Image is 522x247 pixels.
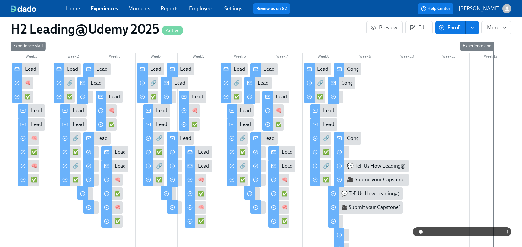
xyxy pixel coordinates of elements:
[83,132,111,145] div: Leading@Udemy: Skill 1 Sprint Complete!
[60,118,87,131] div: Leading@Udemy: Week 2
[411,24,427,31] span: Edit
[328,77,355,89] div: Congratulations! You've completed the Final Priority Skill!
[227,132,248,145] div: 🔗 Connect: Group Coaching Session #3
[347,66,465,73] div: Congratulations! You've completed all 4 Skill Sprints!
[268,146,296,158] div: Leading@Udemy: Week 7
[341,79,470,87] div: Congratulations! You've completed the Final Priority Skill!
[12,63,39,75] div: Leading@Udemy: Week 1
[178,53,219,62] div: Week 5
[150,66,208,73] div: Leading@Udemy: Week 4
[96,104,117,117] div: 🧠 Learn: Developing Your Coaching Mindset
[276,121,416,128] div: ✅ Put Your Cross-Functional Collaboration Skills into Practice
[109,93,167,100] div: Leading@Udemy: Week 3
[18,132,39,145] div: 🧠 Learn: Mastering Decision Making
[109,121,200,128] div: ✅ Put Your Coaching Skills into Practice
[167,63,194,75] div: Leading@Udemy: Skill 2 Sprint Complete!
[31,162,116,170] div: 🧠 Learn: Mastering Decision Making
[263,135,357,142] div: Leading@Udemy: Skill 3 Sprint Complete!
[460,41,494,51] div: Experience end
[323,135,414,142] div: 🔗 Connect: Group Coaching Session #4
[54,77,75,89] div: 🔗 Connect: Group Coaching Session #1
[310,146,331,158] div: ✅ Do: Continue Practicing Your Skills
[185,215,206,228] div: ✅ Put Your Change Leadership Skills into Practice
[179,104,200,117] div: 🧠 Learn: Key Strategies for Leading Through Change
[192,107,313,114] div: 🧠 Learn: Key Strategies for Leading Through Change
[96,91,123,103] div: Leading@Udemy: Week 3
[73,107,131,114] div: Leading@Udemy: Week 2
[466,21,479,34] button: enroll
[167,132,194,145] div: Leading@Udemy: Skill 2 Sprint Complete!
[11,53,52,62] div: Week 1
[73,176,158,183] div: ✅ Do: Continue Practicing Your Skills
[156,135,247,142] div: 🔗 Connect: Group Coaching Session #2
[418,3,453,14] button: Help Center
[185,160,212,172] div: Leading@Udemy: Week 5
[219,53,261,62] div: Week 6
[347,176,418,183] div: 🎥 Submit your Capstone Video
[421,5,450,12] span: Help Center
[366,21,403,34] button: Preview
[60,160,81,172] div: 🔗 Connect: Group Coaching Session #1
[240,176,325,183] div: ✅ Do: Continue Practicing Your Skills
[12,91,33,103] div: ✅ Put Your Decision-Making Skills into Practice
[150,93,235,100] div: ✅ Do: Continue Practicing Your Skills
[334,63,361,75] div: Congratulations! You've completed all 4 Skill Sprints!
[323,176,408,183] div: ✅ Do: Continue Practicing Your Skills
[258,79,351,87] div: Leading@Udemy: Skill 3 Sprint Complete!
[161,77,188,89] div: Leading@Udemy: Skill 2 Sprint Complete!
[234,66,292,73] div: Leading@Udemy: Week 6
[334,160,409,172] div: 💬 Tell Us How Leading@Udemy Impacted You!
[150,79,241,87] div: 🔗 Connect: Group Coaching Session #2
[198,162,256,170] div: Leading@Udemy: Week 5
[73,162,163,170] div: 🔗 Connect: Group Coaching Session #1
[317,66,375,73] div: Leading@Udemy: Week 8
[31,149,139,156] div: ✅ Put Your Decision-Making Skills into Practice
[185,146,212,158] div: Leading@Udemy: Week 5
[221,91,242,103] div: ✅ Do: Continue Practicing Your Skills
[276,93,334,100] div: Leading@Udemy: Week 7
[328,187,403,200] div: 💬 Tell Us How Leading@Udemy Impacted You!
[180,135,274,142] div: Leading@Udemy: Skill 2 Sprint Complete!
[227,174,248,186] div: ✅ Do: Continue Practicing Your Skills
[198,176,319,183] div: 🧠 Learn: Key Strategies for Leading Through Change
[282,176,423,183] div: 🧠 Learn: Cross-Functional Collaboration Skills to Drive Impact
[115,218,206,225] div: ✅ Put Your Coaching Skills into Practice
[31,176,139,183] div: ✅ Put Your Decision-Making Skills into Practice
[276,107,417,114] div: 🧠 Learn: Cross-Functional Collaboration Skills to Drive Impact
[18,104,45,117] div: Leading@Udemy: Week 1
[256,5,287,12] a: Review us on G2
[192,121,305,128] div: ✅ Put Your Change Leadership Skills into Practice
[31,135,116,142] div: 🧠 Learn: Mastering Decision Making
[101,146,129,158] div: Leading@Udemy: Week 3
[198,204,319,211] div: 🧠 Learn: Key Strategies for Leading Through Change
[470,53,511,62] div: Week 12
[227,146,248,158] div: ✅ Do: Continue Practicing Your Skills
[109,107,211,114] div: 🧠 Learn: Developing Your Coaching Mindset
[268,174,289,186] div: 🧠 Learn: Cross-Functional Collaboration Skills to Drive Impact
[31,107,89,114] div: Leading@Udemy: Week 1
[137,91,158,103] div: ✅ Do: Continue Practicing Your Skills
[487,24,506,31] span: More
[162,28,183,33] span: Active
[227,160,248,172] div: 🔗 Connect: Group Coaching Session #3
[60,146,81,158] div: ✅ Do: Continue Practicing Your Skills
[60,132,81,145] div: 🔗 Connect: Group Coaching Session #1
[481,21,511,34] button: More
[96,118,117,131] div: ✅ Put Your Coaching Skills into Practice
[91,5,118,12] a: Experiences
[234,93,319,100] div: ✅ Do: Continue Practicing Your Skills
[143,146,164,158] div: ✅ Do: Continue Practicing Your Skills
[143,160,164,172] div: 🔗 Connect: Group Coaching Session #2
[101,201,123,214] div: 🧠 Learn: Developing Your Coaching Mindset
[240,162,330,170] div: 🔗 Connect: Group Coaching Session #3
[174,79,268,87] div: Leading@Udemy: Skill 2 Sprint Complete!
[347,135,476,142] div: Congratulations! You've completed the Final Priority Skill!
[221,77,242,89] div: 🔗 Connect: Group Coaching Session #3
[136,53,178,62] div: Week 4
[156,107,214,114] div: Leading@Udemy: Week 4
[18,160,39,172] div: 🧠 Learn: Mastering Decision Making
[143,174,164,186] div: ✅ Do: Continue Practicing Your Skills
[73,149,158,156] div: ✅ Do: Continue Practicing Your Skills
[262,118,284,131] div: ✅ Put Your Cross-Functional Collaboration Skills into Practice
[323,121,381,128] div: Leading@Udemy: Week 8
